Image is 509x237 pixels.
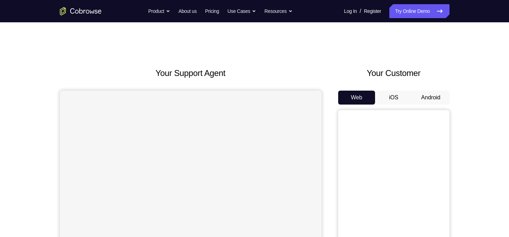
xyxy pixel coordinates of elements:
[338,91,375,105] button: Web
[205,4,219,18] a: Pricing
[338,67,450,79] h2: Your Customer
[60,7,102,15] a: Go to the home page
[364,4,381,18] a: Register
[178,4,197,18] a: About us
[389,4,449,18] a: Try Online Demo
[148,4,170,18] button: Product
[264,4,293,18] button: Resources
[375,91,412,105] button: iOS
[60,67,321,79] h2: Your Support Agent
[412,91,450,105] button: Android
[360,7,361,15] span: /
[228,4,256,18] button: Use Cases
[344,4,357,18] a: Log In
